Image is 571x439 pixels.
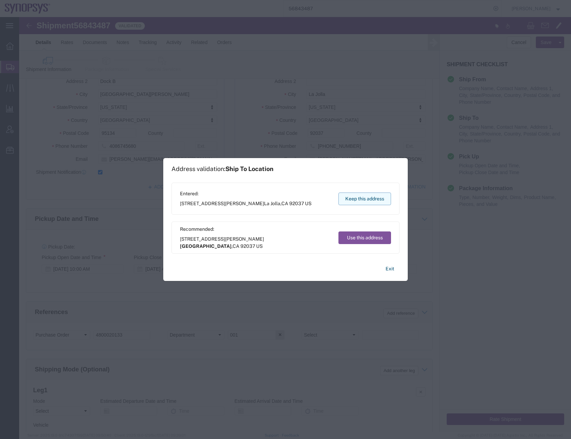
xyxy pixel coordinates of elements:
span: 92037 [289,201,304,206]
span: CA [281,201,288,206]
span: [STREET_ADDRESS][PERSON_NAME] , [180,236,332,250]
span: [STREET_ADDRESS][PERSON_NAME] , [180,200,311,207]
h1: Address validation: [171,165,274,173]
span: US [305,201,311,206]
button: Keep this address [338,193,391,205]
span: La Jolla [264,201,280,206]
span: Recommended: [180,226,332,233]
span: CA [233,243,239,249]
span: Ship To Location [225,165,274,172]
span: 92037 [240,243,255,249]
span: Entered: [180,190,311,197]
span: US [256,243,263,249]
span: [GEOGRAPHIC_DATA] [180,243,232,249]
button: Exit [380,263,400,275]
button: Use this address [338,231,391,244]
